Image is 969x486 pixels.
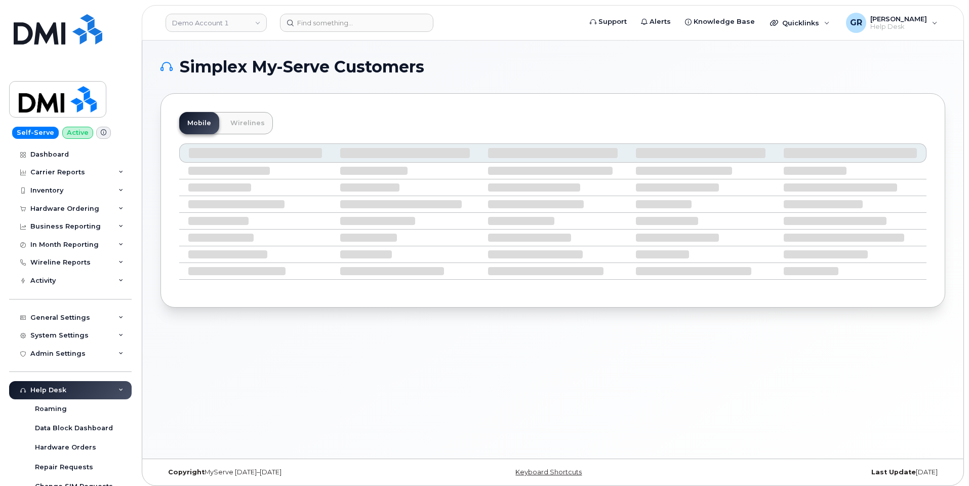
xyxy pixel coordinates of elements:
a: Keyboard Shortcuts [515,468,582,476]
strong: Copyright [168,468,205,476]
strong: Last Update [871,468,916,476]
a: Wirelines [222,112,273,134]
a: Mobile [179,112,219,134]
div: [DATE] [683,468,945,476]
span: Simplex My-Serve Customers [180,59,424,74]
div: MyServe [DATE]–[DATE] [160,468,422,476]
